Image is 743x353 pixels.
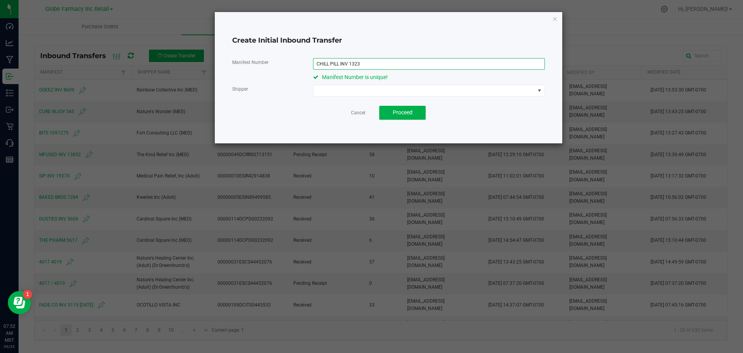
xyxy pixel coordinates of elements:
[23,290,32,299] iframe: Resource center unread badge
[379,106,426,120] button: Proceed
[232,86,248,92] span: Shipper
[232,60,269,65] span: Manifest Number
[8,291,31,314] iframe: Resource center
[322,74,388,80] span: Manifest Number is unique!
[351,110,365,116] a: Cancel
[393,109,413,115] span: Proceed
[232,36,342,45] span: Create Initial Inbound Transfer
